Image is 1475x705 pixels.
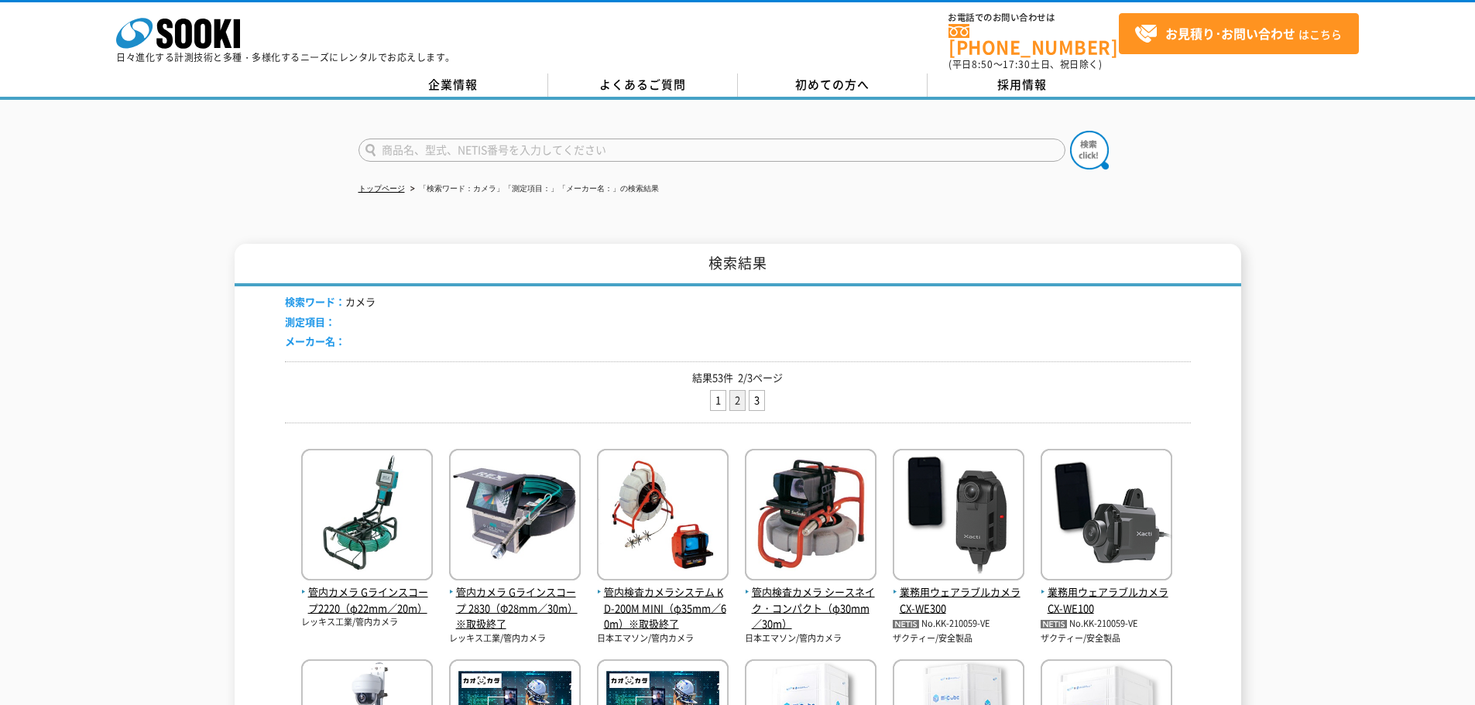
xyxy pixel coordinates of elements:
[1070,131,1109,169] img: btn_search.png
[548,74,738,97] a: よくあるご質問
[285,294,345,309] span: 検索ワード：
[948,13,1119,22] span: お電話でのお問い合わせは
[1134,22,1342,46] span: はこちら
[597,449,729,584] img: KD-200M MINI（φ35mm／60m）※取扱終了
[597,632,729,645] p: 日本エマソン/管内カメラ
[449,449,581,584] img: Gラインスコープ 2830（Φ28mm／30m）※取扱終了
[893,568,1024,616] a: 業務用ウェアラブルカメラ CX-WE300
[358,139,1065,162] input: 商品名、型式、NETIS番号を入力してください
[1041,616,1172,632] p: No.KK-210059-VE
[893,632,1024,645] p: ザクティー/安全製品
[711,391,725,410] a: 1
[1041,568,1172,616] a: 業務用ウェアラブルカメラ CX-WE100
[1119,13,1359,54] a: お見積り･お問い合わせはこちら
[948,24,1119,56] a: [PHONE_NUMBER]
[449,584,581,632] span: 管内カメラ Gラインスコープ 2830（Φ28mm／30m）※取扱終了
[597,568,729,632] a: 管内検査カメラシステム KD-200M MINI（φ35mm／60m）※取扱終了
[358,184,405,193] a: トップページ
[745,568,876,632] a: 管内検査カメラ シースネイク・コンパクト（φ30mm／30m）
[738,74,928,97] a: 初めての方へ
[750,391,764,410] a: 3
[1041,584,1172,617] span: 業務用ウェアラブルカメラ CX-WE100
[745,584,876,632] span: 管内検査カメラ シースネイク・コンパクト（φ30mm／30m）
[285,370,1191,386] p: 結果53件 2/3ページ
[449,632,581,645] p: レッキス工業/管内カメラ
[1041,632,1172,645] p: ザクティー/安全製品
[893,616,1024,632] p: No.KK-210059-VE
[745,449,876,584] img: シースネイク・コンパクト（φ30mm／30m）
[301,449,433,584] img: Gラインスコープ2220（φ22mm／20m）
[285,334,345,348] span: メーカー名：
[928,74,1117,97] a: 採用情報
[972,57,993,71] span: 8:50
[285,294,376,310] li: カメラ
[449,568,581,632] a: 管内カメラ Gラインスコープ 2830（Φ28mm／30m）※取扱終了
[301,568,433,616] a: 管内カメラ Gラインスコープ2220（φ22mm／20m）
[235,244,1241,286] h1: 検索結果
[407,181,659,197] li: 「検索ワード：カメラ」「測定項目：」「メーカー名：」の検索結果
[301,584,433,617] span: 管内カメラ Gラインスコープ2220（φ22mm／20m）
[893,449,1024,584] img: CX-WE300
[893,584,1024,617] span: 業務用ウェアラブルカメラ CX-WE300
[358,74,548,97] a: 企業情報
[729,390,746,411] li: 2
[285,314,335,329] span: 測定項目：
[795,76,870,93] span: 初めての方へ
[745,632,876,645] p: 日本エマソン/管内カメラ
[948,57,1102,71] span: (平日 ～ 土日、祝日除く)
[1003,57,1031,71] span: 17:30
[1041,449,1172,584] img: CX-WE100
[116,53,455,62] p: 日々進化する計測技術と多種・多様化するニーズにレンタルでお応えします。
[301,616,433,629] p: レッキス工業/管内カメラ
[597,584,729,632] span: 管内検査カメラシステム KD-200M MINI（φ35mm／60m）※取扱終了
[1165,24,1295,43] strong: お見積り･お問い合わせ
